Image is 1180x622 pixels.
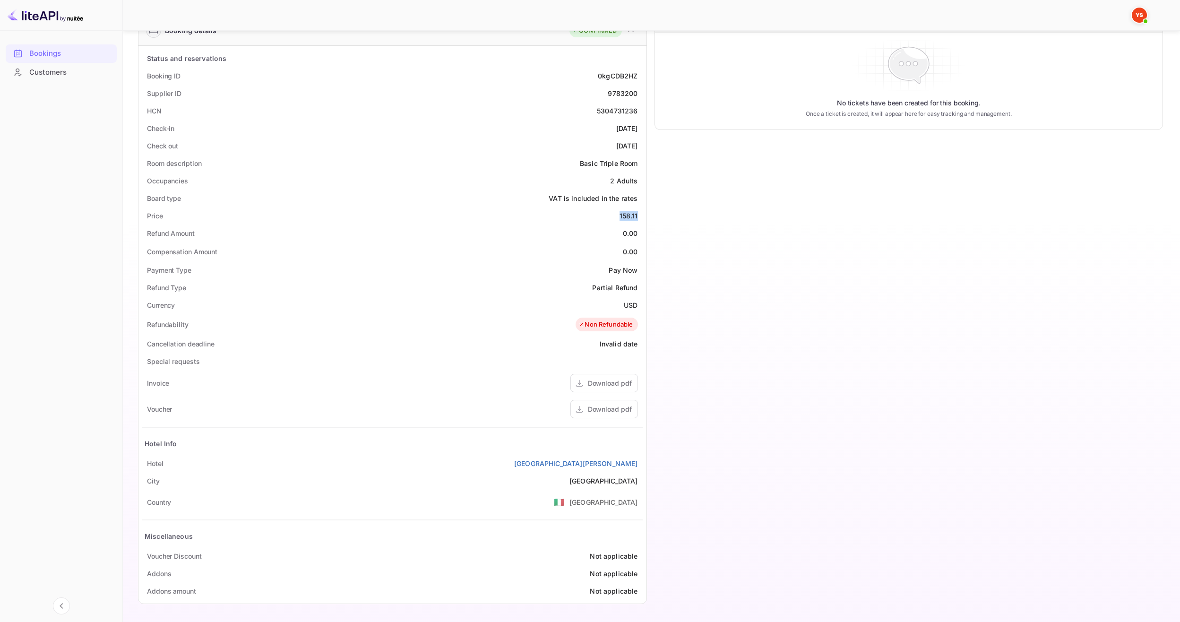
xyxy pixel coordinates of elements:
[514,458,638,468] a: [GEOGRAPHIC_DATA][PERSON_NAME]
[145,439,177,449] div: Hotel Info
[592,283,637,293] div: Partial Refund
[623,247,638,257] div: 0.00
[147,497,171,507] div: Country
[147,339,215,349] div: Cancellation deadline
[147,283,186,293] div: Refund Type
[147,88,181,98] div: Supplier ID
[147,123,174,133] div: Check-in
[147,458,164,468] div: Hotel
[147,378,169,388] div: Invoice
[6,44,117,62] a: Bookings
[6,63,117,81] a: Customers
[8,8,83,23] img: LiteAPI logo
[147,300,175,310] div: Currency
[147,141,178,151] div: Check out
[608,88,637,98] div: 9783200
[554,493,565,510] span: United States
[623,228,638,238] div: 0.00
[29,67,112,78] div: Customers
[620,211,638,221] div: 158.11
[147,228,195,238] div: Refund Amount
[147,551,201,561] div: Voucher Discount
[1132,8,1147,23] img: Yandex Support
[598,71,637,81] div: 0kgCDB2HZ
[53,597,70,614] button: Collapse navigation
[580,158,638,168] div: Basic Triple Room
[590,586,637,596] div: Not applicable
[569,476,638,486] div: [GEOGRAPHIC_DATA]
[147,106,162,116] div: HCN
[147,356,199,366] div: Special requests
[147,53,226,63] div: Status and reservations
[588,404,632,414] div: Download pdf
[624,300,637,310] div: USD
[610,176,637,186] div: 2 Adults
[145,531,193,541] div: Miscellaneous
[837,98,981,108] p: No tickets have been created for this booking.
[771,110,1046,118] p: Once a ticket is created, it will appear here for easy tracking and management.
[147,247,217,257] div: Compensation Amount
[609,265,637,275] div: Pay Now
[588,378,632,388] div: Download pdf
[147,569,171,579] div: Addons
[147,158,201,168] div: Room description
[578,320,633,329] div: Non Refundable
[6,44,117,63] div: Bookings
[549,193,637,203] div: VAT is included in the rates
[6,63,117,82] div: Customers
[147,265,191,275] div: Payment Type
[147,476,160,486] div: City
[590,569,637,579] div: Not applicable
[147,320,189,329] div: Refundability
[147,176,188,186] div: Occupancies
[147,211,163,221] div: Price
[147,586,196,596] div: Addons amount
[147,71,181,81] div: Booking ID
[597,106,638,116] div: 5304731236
[569,497,638,507] div: [GEOGRAPHIC_DATA]
[147,404,172,414] div: Voucher
[600,339,638,349] div: Invalid date
[616,123,638,133] div: [DATE]
[147,193,181,203] div: Board type
[29,48,112,59] div: Bookings
[616,141,638,151] div: [DATE]
[590,551,637,561] div: Not applicable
